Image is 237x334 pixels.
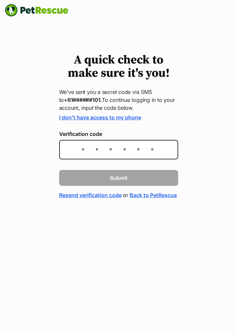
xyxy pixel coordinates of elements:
[59,114,141,121] a: I don't have access to my phone
[59,140,178,159] input: Enter the 6-digit verification code sent to your device
[110,174,128,182] span: Submit
[59,131,178,137] label: Verification code
[123,191,128,199] span: or
[5,4,68,17] a: PetRescue
[64,97,102,103] strong: +61######101.
[5,4,68,17] img: logo-e224e6f780fb5917bec1dbf3a21bbac754714ae5b6737aabdf751b685950b380.svg
[59,170,178,186] button: Submit
[59,88,178,112] p: We’ve sent you a secret code via SMS to To continue logging in to your account, input the code be...
[59,191,122,199] a: Resend verification code
[130,191,177,199] a: Back to PetRescue
[59,54,178,80] h1: A quick check to make sure it's you!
